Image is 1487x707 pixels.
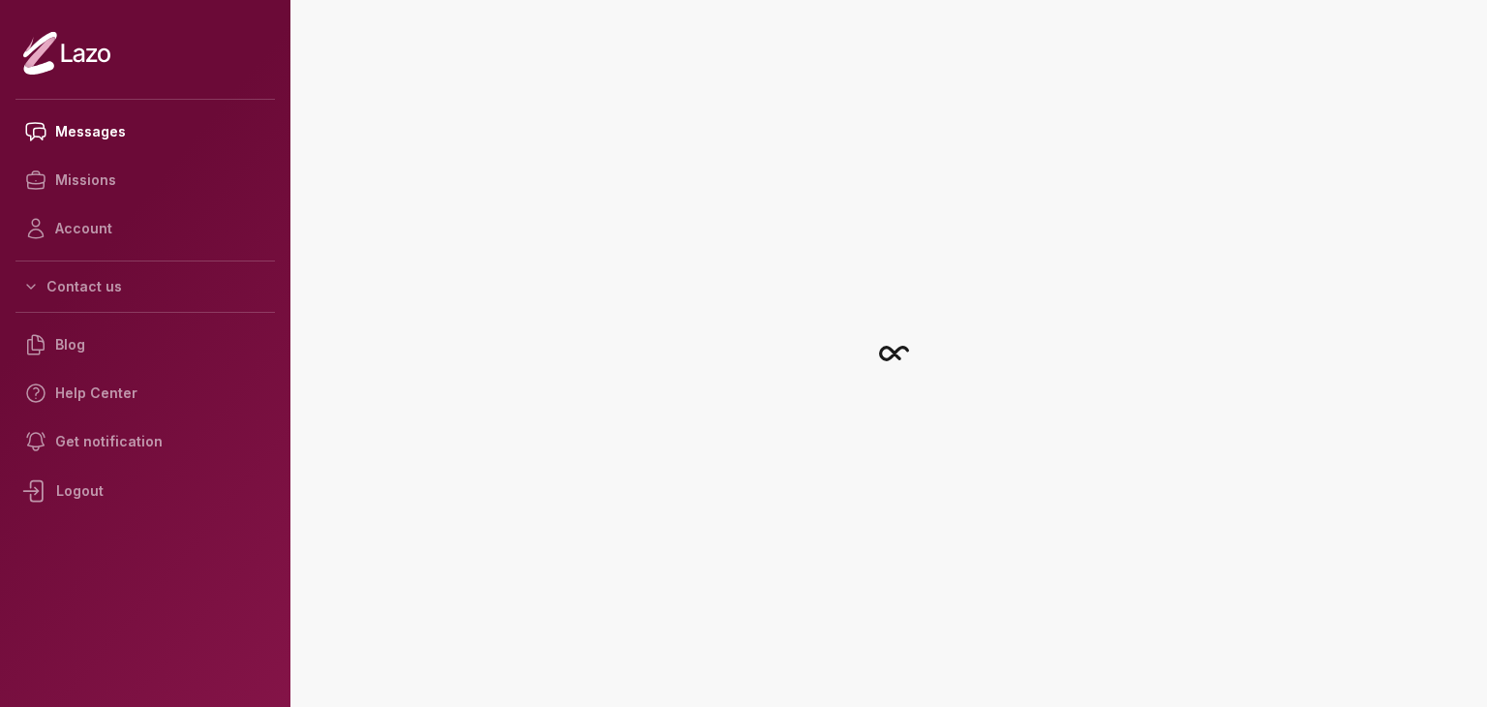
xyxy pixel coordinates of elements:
a: Messages [15,108,275,156]
a: Missions [15,156,275,204]
a: Help Center [15,369,275,417]
a: Get notification [15,417,275,466]
a: Account [15,204,275,253]
button: Contact us [15,269,275,304]
div: Logout [15,466,275,516]
a: Blog [15,321,275,369]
